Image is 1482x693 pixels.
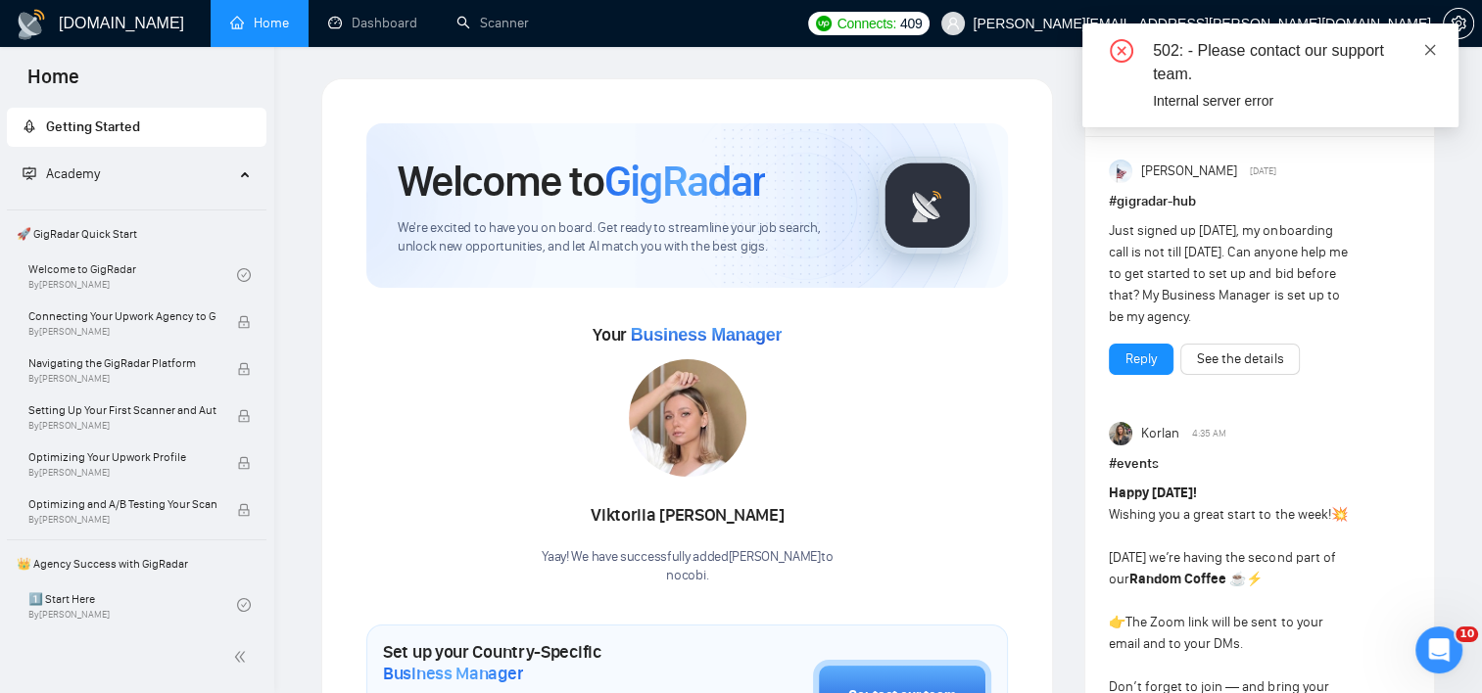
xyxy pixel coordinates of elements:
span: Academy [46,165,100,182]
span: Business Manager [631,325,782,345]
span: lock [237,409,251,423]
strong: Random Coffee [1129,571,1226,587]
li: Getting Started [7,108,266,147]
span: 4:35 AM [1192,425,1226,442]
span: 10 [1456,626,1478,642]
span: Korlan [1141,423,1179,444]
p: nocobi . [542,567,833,585]
img: Anisuzzaman Khan [1109,160,1132,183]
a: dashboardDashboard [328,15,417,31]
img: 1686859828830-18.jpg [629,359,746,477]
span: 🚀 GigRadar Quick Start [9,214,264,254]
span: close [1423,43,1437,57]
img: gigradar-logo.png [879,157,977,254]
span: [PERSON_NAME] [1141,161,1237,182]
span: lock [237,503,251,517]
span: By [PERSON_NAME] [28,467,216,479]
span: rocket [23,119,36,133]
a: 1️⃣ Start HereBy[PERSON_NAME] [28,583,237,626]
span: [DATE] [1250,162,1276,180]
span: 409 [900,13,922,34]
span: By [PERSON_NAME] [28,373,216,385]
span: Navigating the GigRadar Platform [28,353,216,373]
img: logo [16,9,47,40]
div: Internal server error [1153,90,1435,112]
img: Korlan [1109,422,1132,445]
span: Academy [23,165,100,182]
a: searchScanner [456,15,529,31]
span: Your [593,324,782,346]
span: user [946,17,960,30]
span: ☕ [1229,571,1246,587]
span: Getting Started [46,118,140,135]
strong: Happy [DATE]! [1109,485,1197,501]
div: Just signed up [DATE], my onboarding call is not till [DATE]. Can anyone help me to get started t... [1109,220,1350,328]
span: Connecting Your Upwork Agency to GigRadar [28,306,216,326]
span: We're excited to have you on board. Get ready to streamline your job search, unlock new opportuni... [398,219,847,256]
span: check-circle [237,268,251,282]
a: See the details [1197,348,1283,370]
a: Welcome to GigRadarBy[PERSON_NAME] [28,254,237,297]
a: setting [1443,16,1474,31]
h1: Set up your Country-Specific [383,641,715,684]
img: upwork-logo.png [816,16,832,31]
span: Business Manager [383,663,523,684]
button: See the details [1180,344,1300,375]
span: 👑 Agency Success with GigRadar [9,544,264,583]
span: lock [237,362,251,376]
span: Connects: [837,13,896,34]
button: Reply [1109,344,1173,375]
a: Reply [1125,348,1157,370]
span: ⚡ [1246,571,1263,587]
button: setting [1443,8,1474,39]
div: 502: - Please contact our support team. [1153,39,1435,86]
iframe: Intercom live chat [1415,626,1462,673]
span: By [PERSON_NAME] [28,514,216,526]
span: double-left [233,647,253,667]
h1: # gigradar-hub [1109,191,1410,212]
span: fund-projection-screen [23,166,36,180]
span: GigRadar [604,155,765,208]
span: setting [1444,16,1473,31]
h1: Welcome to [398,155,765,208]
span: close-circle [1110,39,1133,63]
a: homeHome [230,15,289,31]
span: 💥 [1330,506,1347,523]
span: By [PERSON_NAME] [28,326,216,338]
div: Viktoriia [PERSON_NAME] [542,499,833,532]
span: lock [237,456,251,470]
span: lock [237,315,251,329]
h1: # events [1109,453,1410,475]
span: Home [12,63,95,104]
span: Setting Up Your First Scanner and Auto-Bidder [28,400,216,420]
div: Yaay! We have successfully added [PERSON_NAME] to [542,548,833,585]
span: Optimizing Your Upwork Profile [28,447,216,467]
span: check-circle [237,598,251,612]
span: By [PERSON_NAME] [28,420,216,432]
span: Optimizing and A/B Testing Your Scanner for Better Results [28,494,216,514]
span: 👉 [1109,614,1125,630]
